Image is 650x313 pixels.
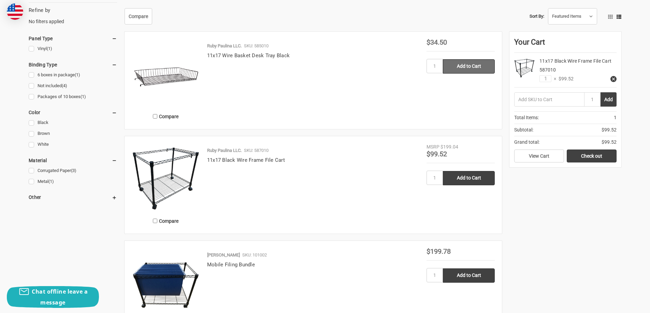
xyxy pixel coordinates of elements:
img: duty and tax information for United States [7,3,23,20]
a: Not included [29,81,117,91]
a: View Cart [514,150,564,162]
a: 11x17 Black Wire Frame File Cart [539,58,611,64]
img: 11x17 Black Wire Frame File Cart [514,58,535,78]
a: Mobile Filing Bundle [207,262,255,268]
span: $34.50 [427,38,447,46]
span: $99.52 [602,126,617,134]
span: (1) [48,179,54,184]
h5: Refine by [29,6,117,14]
button: Add [601,92,617,107]
a: 11x17 Wire Basket Desk Tray Black [207,52,290,59]
span: $99.52 [556,75,574,82]
a: Black [29,118,117,127]
label: Compare [132,111,200,122]
span: (3) [71,168,76,173]
a: Metal [29,177,117,186]
span: Grand total: [514,139,539,146]
input: Compare [153,114,157,119]
span: (4) [62,83,67,88]
span: Subtotal: [514,126,533,134]
p: [PERSON_NAME] [207,252,240,259]
span: × [551,75,556,82]
div: No filters applied [29,6,117,25]
label: Sort By: [530,11,544,21]
input: Add to Cart [443,171,495,185]
div: MSRP [427,143,439,151]
h5: Binding Type [29,61,117,69]
a: 6 boxes in package [29,71,117,80]
a: Compare [125,8,152,25]
span: 587010 [539,67,556,73]
p: SKU: 585010 [244,43,269,49]
div: Your Cart [514,36,617,53]
span: Total Items: [514,114,539,121]
p: SKU: 587010 [244,147,269,154]
span: $199.04 [440,144,458,150]
img: 11x17 Black Wire Frame File Cart [132,143,200,212]
a: Vinyl [29,44,117,53]
a: Check out [567,150,617,162]
h5: Color [29,108,117,116]
h5: Material [29,156,117,165]
label: Compare [132,215,200,226]
span: (1) [81,94,86,99]
input: Add to Cart [443,268,495,283]
a: Packages of 10 boxes [29,92,117,101]
p: SKU: 101002 [242,252,267,259]
span: (1) [47,46,52,51]
p: Ruby Paulina LLC. [207,147,242,154]
span: Chat offline leave a message [32,288,88,306]
h5: Other [29,193,117,201]
p: Ruby Paulina LLC. [207,43,242,49]
h5: Panel Type [29,34,117,43]
a: Corrugated Paper [29,166,117,175]
span: (1) [75,72,80,77]
span: $199.78 [427,247,451,255]
input: Add SKU to Cart [514,92,584,107]
img: 11x17 Wire Basket Desk Tray Black [132,39,200,107]
button: Chat offline leave a message [7,286,99,308]
span: 1 [614,114,617,121]
a: Brown [29,129,117,138]
input: Add to Cart [443,59,495,74]
span: $99.52 [427,150,447,158]
span: $99.52 [602,139,617,146]
input: Compare [153,219,157,223]
a: 11x17 Black Wire Frame File Cart [207,157,285,163]
a: White [29,140,117,149]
